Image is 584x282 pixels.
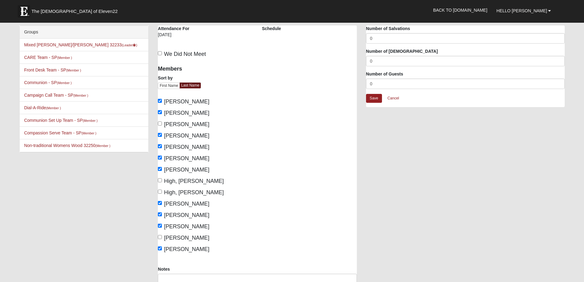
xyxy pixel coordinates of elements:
input: High, [PERSON_NAME] [158,190,162,194]
input: [PERSON_NAME] [158,110,162,114]
span: [PERSON_NAME] [164,223,209,230]
a: Non-traditional Womens Wood 32250(Member ) [24,143,110,148]
label: Number of [DEMOGRAPHIC_DATA] [366,48,438,54]
a: Front Desk Team - SP(Member ) [24,68,81,72]
small: (Member ) [57,81,71,85]
input: [PERSON_NAME] [158,235,162,239]
small: (Member ) [82,131,96,135]
img: Eleven22 logo [18,5,30,17]
span: High, [PERSON_NAME] [164,189,224,195]
input: [PERSON_NAME] [158,99,162,103]
div: Groups [20,26,148,39]
a: Communion - SP(Member ) [24,80,72,85]
small: (Member ) [46,106,61,110]
a: Compassion Serve Team - SP(Member ) [24,130,97,135]
a: Cancel [384,94,403,103]
a: Back to [DOMAIN_NAME] [429,2,492,18]
span: [PERSON_NAME] [164,201,209,207]
label: Sort by [158,75,173,81]
a: Campaign Call Team - SP(Member ) [24,93,88,98]
span: [PERSON_NAME] [164,167,209,173]
a: Dial-A-Ride(Member ) [24,105,61,110]
a: First Name [158,83,180,89]
span: [PERSON_NAME] [164,110,209,116]
span: [PERSON_NAME] [164,99,209,105]
span: [PERSON_NAME] [164,144,209,150]
a: The [DEMOGRAPHIC_DATA] of Eleven22 [15,2,137,17]
span: [PERSON_NAME] [164,155,209,161]
label: Number of Salvations [366,25,410,32]
a: CARE Team - SP(Member ) [24,55,72,60]
span: [PERSON_NAME] [164,235,209,241]
input: High, [PERSON_NAME] [158,178,162,182]
span: [PERSON_NAME] [164,246,209,252]
label: Number of Guests [366,71,403,77]
a: Save [366,94,382,103]
input: [PERSON_NAME] [158,201,162,205]
input: [PERSON_NAME] [158,156,162,160]
input: [PERSON_NAME] [158,246,162,250]
a: Mixed [PERSON_NAME]/[PERSON_NAME] 32233(Leader) [24,42,137,47]
span: We Did Not Meet [164,51,206,57]
span: [PERSON_NAME] [164,121,209,127]
input: [PERSON_NAME] [158,133,162,137]
span: High, [PERSON_NAME] [164,178,224,184]
small: (Member ) [57,56,72,60]
small: (Leader ) [122,43,137,47]
span: [PERSON_NAME] [164,212,209,218]
small: (Member ) [73,94,88,97]
small: (Member ) [83,119,97,122]
span: Hello [PERSON_NAME] [497,8,547,13]
small: (Member ) [66,68,81,72]
label: Schedule [262,25,281,32]
input: [PERSON_NAME] [158,167,162,171]
small: (Member ) [96,144,110,148]
div: [DATE] [158,32,201,42]
input: [PERSON_NAME] [158,122,162,126]
label: Attendance For [158,25,189,32]
input: [PERSON_NAME] [158,144,162,148]
h4: Members [158,66,253,72]
a: Communion Set Up Team - SP(Member ) [24,118,98,123]
input: [PERSON_NAME] [158,224,162,228]
a: Hello [PERSON_NAME] [492,3,556,18]
a: Last Name [180,83,201,88]
span: [PERSON_NAME] [164,133,209,139]
span: The [DEMOGRAPHIC_DATA] of Eleven22 [32,8,118,14]
input: [PERSON_NAME] [158,212,162,216]
label: Notes [158,266,170,272]
input: We Did Not Meet [158,51,162,55]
